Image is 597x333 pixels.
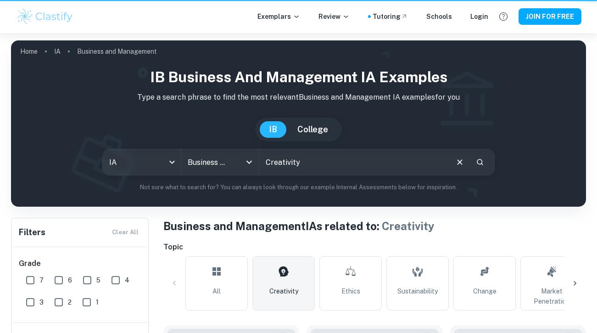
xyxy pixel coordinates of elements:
[382,220,435,232] span: Creativity
[18,92,579,103] p: Type a search phrase to find the most relevant Business and Management IA examples for you
[341,286,360,296] span: Ethics
[397,286,438,296] span: Sustainability
[39,275,44,285] span: 7
[77,46,157,56] p: Business and Management
[524,286,579,306] span: Market Penetration
[163,242,586,253] h6: Topic
[19,258,142,269] h6: Grade
[68,275,72,285] span: 6
[18,66,579,88] h1: IB Business and Management IA examples
[19,226,45,239] h6: Filters
[470,11,488,22] a: Login
[54,45,61,58] a: IA
[269,286,298,296] span: Creativity
[260,121,286,138] button: IB
[426,11,452,22] a: Schools
[257,11,300,22] p: Exemplars
[472,154,488,170] button: Search
[473,286,497,296] span: Change
[243,156,256,169] button: Open
[212,286,221,296] span: All
[496,9,511,24] button: Help and Feedback
[16,7,74,26] img: Clastify logo
[259,149,447,175] input: E.g. tech company expansion, marketing strategies, motivation theories...
[318,11,350,22] p: Review
[96,297,99,307] span: 1
[18,183,579,192] p: Not sure what to search for? You can always look through our example Internal Assessments below f...
[20,45,38,58] a: Home
[373,11,408,22] a: Tutoring
[125,275,129,285] span: 4
[451,153,469,171] button: Clear
[39,297,44,307] span: 3
[163,218,586,234] h1: Business and Management IAs related to:
[96,275,100,285] span: 5
[519,8,581,25] button: JOIN FOR FREE
[11,40,586,207] img: profile cover
[68,297,72,307] span: 2
[288,121,337,138] button: College
[103,149,181,175] div: IA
